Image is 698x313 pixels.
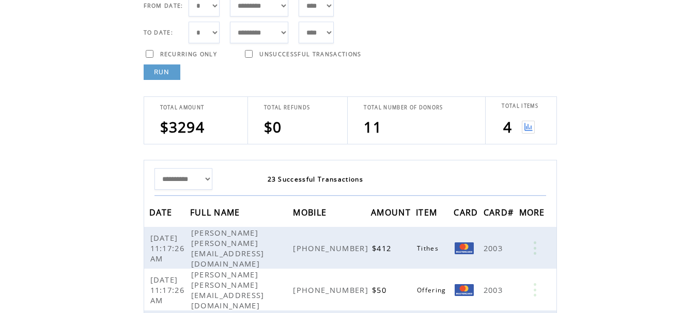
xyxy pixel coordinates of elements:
[144,29,174,36] span: TO DATE:
[416,204,440,223] span: ITEM
[150,233,185,263] span: [DATE] 11:17:26 AM
[455,242,474,254] img: Mastercard
[149,209,175,215] a: DATE
[417,286,449,294] span: Offering
[371,209,413,215] a: AMOUNT
[293,204,329,223] span: MOBILE
[364,117,382,137] span: 11
[190,204,243,223] span: FULL NAME
[503,117,512,137] span: 4
[160,51,218,58] span: RECURRING ONLY
[502,103,538,109] span: TOTAL ITEMS
[293,209,329,215] a: MOBILE
[454,204,480,223] span: CARD
[364,104,443,111] span: TOTAL NUMBER OF DONORS
[519,204,548,223] span: MORE
[484,209,517,215] a: CARD#
[160,117,205,137] span: $3294
[144,64,180,80] a: RUN
[268,175,364,184] span: 23 Successful Transactions
[484,285,505,295] span: 2003
[371,204,413,223] span: AMOUNT
[372,285,389,295] span: $50
[190,209,243,215] a: FULL NAME
[160,104,205,111] span: TOTAL AMOUNT
[191,269,265,310] span: [PERSON_NAME] [PERSON_NAME] [EMAIL_ADDRESS][DOMAIN_NAME]
[372,243,394,253] span: $412
[484,204,517,223] span: CARD#
[454,209,480,215] a: CARD
[144,2,183,9] span: FROM DATE:
[293,285,371,295] span: [PHONE_NUMBER]
[484,243,505,253] span: 2003
[417,244,441,253] span: Tithes
[264,104,310,111] span: TOTAL REFUNDS
[293,243,371,253] span: [PHONE_NUMBER]
[455,284,474,296] img: Mastercard
[150,274,185,305] span: [DATE] 11:17:26 AM
[149,204,175,223] span: DATE
[259,51,361,58] span: UNSUCCESSFUL TRANSACTIONS
[264,117,282,137] span: $0
[522,121,535,134] img: View graph
[416,209,440,215] a: ITEM
[191,227,265,269] span: [PERSON_NAME] [PERSON_NAME] [EMAIL_ADDRESS][DOMAIN_NAME]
